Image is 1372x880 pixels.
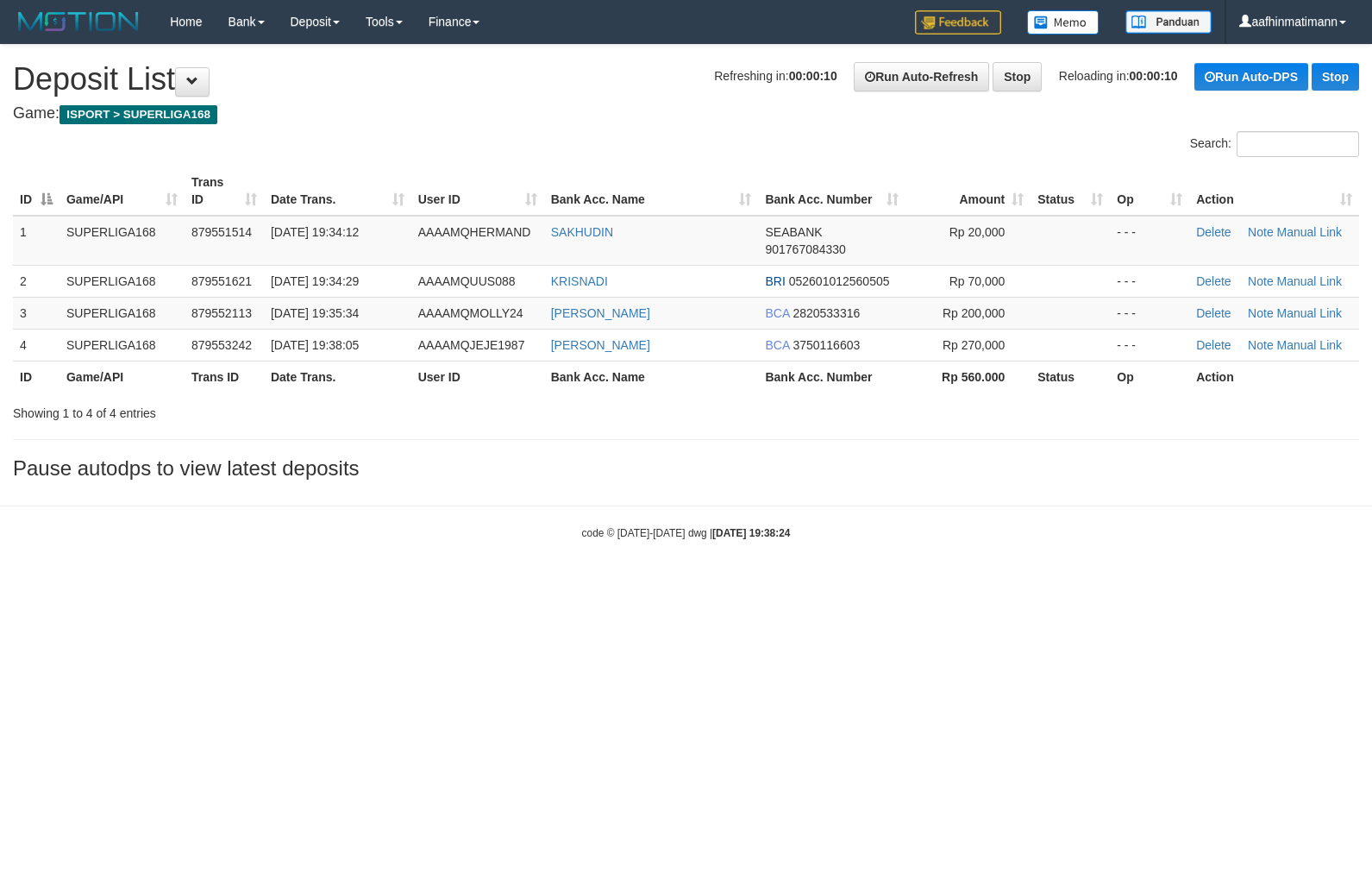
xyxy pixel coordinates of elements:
[185,167,264,216] th: Trans ID: activate to sort column ascending
[551,338,650,352] a: [PERSON_NAME]
[264,167,411,216] th: Date Trans.: activate to sort column ascending
[191,306,252,320] span: 879552113
[765,242,845,256] span: Copy 901767084330 to clipboard
[943,338,1005,352] span: Rp 270,000
[765,274,785,288] span: BRI
[191,338,252,352] span: 879553242
[551,306,650,320] a: [PERSON_NAME]
[185,361,264,393] th: Trans ID
[993,62,1042,91] a: Stop
[60,297,185,329] td: SUPERLIGA168
[1125,10,1212,34] img: panduan.png
[765,338,789,352] span: BCA
[793,306,860,320] span: Copy 2820533316 to clipboard
[765,306,789,320] span: BCA
[60,329,185,361] td: SUPERLIGA168
[789,69,837,83] strong: 00:00:10
[854,62,989,91] a: Run Auto-Refresh
[1277,274,1343,288] a: Manual Link
[411,361,544,393] th: User ID
[13,105,1359,123] h4: Game:
[905,167,1031,216] th: Amount: activate to sort column ascending
[949,225,1006,239] span: Rp 20,000
[1248,338,1274,352] a: Note
[13,329,60,361] td: 4
[13,361,60,393] th: ID
[582,527,791,539] small: code © [DATE]-[DATE] dwg |
[714,69,836,83] span: Refreshing in:
[765,225,822,239] span: SEABANK
[1196,338,1231,352] a: Delete
[60,167,185,216] th: Game/API: activate to sort column ascending
[60,216,185,266] td: SUPERLIGA168
[1312,63,1359,91] a: Stop
[1110,265,1189,297] td: - - -
[1248,225,1274,239] a: Note
[1031,167,1110,216] th: Status: activate to sort column ascending
[758,361,905,393] th: Bank Acc. Number
[1031,361,1110,393] th: Status
[13,265,60,297] td: 2
[758,167,905,216] th: Bank Acc. Number: activate to sort column ascending
[949,274,1006,288] span: Rp 70,000
[271,225,359,239] span: [DATE] 19:34:12
[551,274,608,288] a: KRISNADI
[1248,306,1274,320] a: Note
[60,105,217,124] span: ISPORT > SUPERLIGA168
[789,274,890,288] span: Copy 052601012560505 to clipboard
[191,274,252,288] span: 879551621
[1130,69,1178,83] strong: 00:00:10
[418,274,516,288] span: AAAAMQUUS088
[60,265,185,297] td: SUPERLIGA168
[1110,297,1189,329] td: - - -
[1196,306,1231,320] a: Delete
[1248,274,1274,288] a: Note
[271,274,359,288] span: [DATE] 19:34:29
[271,306,359,320] span: [DATE] 19:35:34
[1277,225,1343,239] a: Manual Link
[191,225,252,239] span: 879551514
[60,361,185,393] th: Game/API
[1110,216,1189,266] td: - - -
[1189,167,1359,216] th: Action: activate to sort column ascending
[544,361,759,393] th: Bank Acc. Name
[1277,338,1343,352] a: Manual Link
[418,306,523,320] span: AAAAMQMOLLY24
[13,297,60,329] td: 3
[1190,131,1359,157] label: Search:
[905,361,1031,393] th: Rp 560.000
[915,10,1001,35] img: Feedback.jpg
[13,62,1359,97] h1: Deposit List
[793,338,860,352] span: Copy 3750116603 to clipboard
[1237,131,1359,157] input: Search:
[418,225,531,239] span: AAAAMQHERMAND
[1194,63,1308,91] a: Run Auto-DPS
[13,167,60,216] th: ID: activate to sort column descending
[544,167,759,216] th: Bank Acc. Name: activate to sort column ascending
[1196,274,1231,288] a: Delete
[1110,167,1189,216] th: Op: activate to sort column ascending
[1196,225,1231,239] a: Delete
[712,527,790,539] strong: [DATE] 19:38:24
[1189,361,1359,393] th: Action
[271,338,359,352] span: [DATE] 19:38:05
[13,457,1359,480] h3: Pause autodps to view latest deposits
[1277,306,1343,320] a: Manual Link
[411,167,544,216] th: User ID: activate to sort column ascending
[13,398,559,422] div: Showing 1 to 4 of 4 entries
[13,9,144,35] img: MOTION_logo.png
[1110,361,1189,393] th: Op
[13,216,60,266] td: 1
[264,361,411,393] th: Date Trans.
[418,338,525,352] span: AAAAMQJEJE1987
[943,306,1005,320] span: Rp 200,000
[551,225,613,239] a: SAKHUDIN
[1027,10,1099,35] img: Button%20Memo.svg
[1059,69,1178,83] span: Reloading in:
[1110,329,1189,361] td: - - -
